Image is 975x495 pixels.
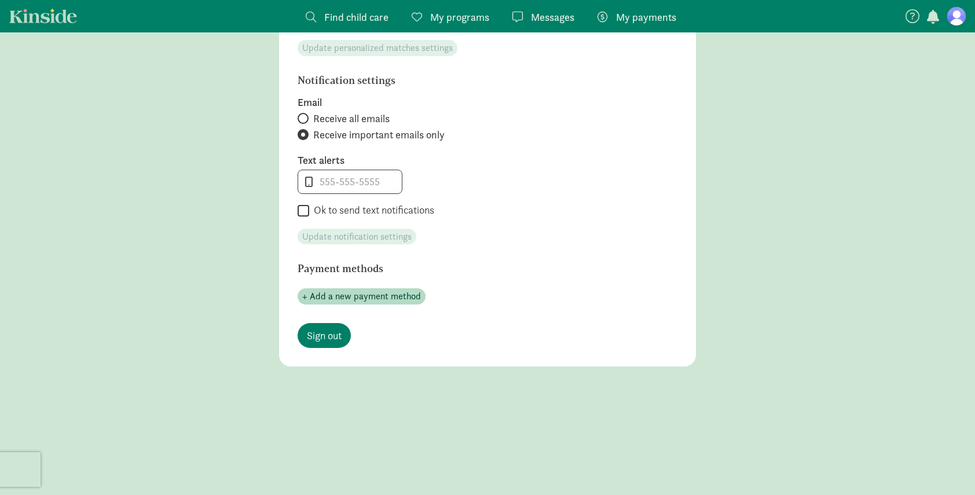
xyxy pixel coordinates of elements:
button: Update personalized matches settings [298,40,457,56]
span: Receive all emails [313,112,390,126]
span: My programs [430,9,489,25]
input: 555-555-5555 [298,170,402,193]
button: + Add a new payment method [298,288,426,305]
span: My payments [616,9,676,25]
span: Receive important emails only [313,128,445,142]
h6: Payment methods [298,263,616,274]
span: + Add a new payment method [302,289,421,303]
span: Update notification settings [302,230,412,244]
span: Messages [531,9,574,25]
span: Update personalized matches settings [302,41,453,55]
span: Find child care [324,9,388,25]
label: Ok to send text notifications [309,203,434,217]
label: Email [298,96,677,109]
label: Text alerts [298,153,677,167]
h6: Notification settings [298,75,616,86]
span: Sign out [307,328,342,343]
a: Sign out [298,323,351,348]
button: Update notification settings [298,229,416,245]
a: Kinside [9,9,77,23]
